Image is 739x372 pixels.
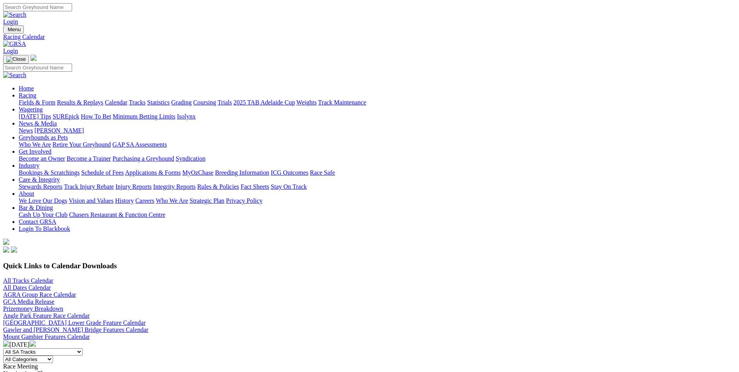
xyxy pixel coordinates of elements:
a: Race Safe [310,169,335,176]
div: News & Media [19,127,736,134]
a: Racing Calendar [3,34,736,41]
div: Get Involved [19,155,736,162]
a: Cash Up Your Club [19,211,67,218]
img: twitter.svg [11,246,17,253]
a: How To Bet [81,113,111,120]
a: Retire Your Greyhound [53,141,111,148]
a: Results & Replays [57,99,103,106]
a: MyOzChase [182,169,213,176]
a: Isolynx [177,113,196,120]
a: Careers [135,197,154,204]
a: Grading [171,99,192,106]
a: Schedule of Fees [81,169,123,176]
a: We Love Our Dogs [19,197,67,204]
a: Bookings & Scratchings [19,169,79,176]
a: All Tracks Calendar [3,277,53,284]
a: Bar & Dining [19,204,53,211]
a: Fact Sheets [241,183,269,190]
a: All Dates Calendar [3,284,51,291]
img: Search [3,11,26,18]
a: History [115,197,134,204]
img: chevron-right-pager-white.svg [30,340,36,347]
img: logo-grsa-white.png [3,239,9,245]
img: logo-grsa-white.png [30,55,37,61]
div: Industry [19,169,736,176]
a: News [19,127,33,134]
a: Contact GRSA [19,218,56,225]
a: Who We Are [19,141,51,148]
input: Search [3,64,72,72]
img: GRSA [3,41,26,48]
a: Strategic Plan [190,197,224,204]
a: 2025 TAB Adelaide Cup [233,99,295,106]
a: [PERSON_NAME] [34,127,84,134]
a: Home [19,85,34,92]
a: Integrity Reports [153,183,196,190]
a: Applications & Forms [125,169,181,176]
a: Industry [19,162,39,169]
a: About [19,190,34,197]
button: Toggle navigation [3,25,24,34]
input: Search [3,3,72,11]
a: Coursing [193,99,216,106]
a: [DATE] Tips [19,113,51,120]
a: Racing [19,92,36,99]
a: Calendar [105,99,127,106]
div: Bar & Dining [19,211,736,218]
a: Weights [296,99,317,106]
a: Stay On Track [271,183,307,190]
h3: Quick Links to Calendar Downloads [3,262,736,270]
span: Menu [8,27,21,32]
a: Tracks [129,99,146,106]
a: Stewards Reports [19,183,62,190]
button: Toggle navigation [3,55,29,64]
a: News & Media [19,120,57,127]
a: SUREpick [53,113,79,120]
a: Trials [217,99,232,106]
a: GAP SA Assessments [113,141,167,148]
a: Prizemoney Breakdown [3,305,63,312]
a: Angle Park Feature Race Calendar [3,312,90,319]
a: Become a Trainer [67,155,111,162]
img: Close [6,56,26,62]
div: [DATE] [3,340,736,348]
a: Become an Owner [19,155,65,162]
a: GCA Media Release [3,298,55,305]
a: Track Maintenance [318,99,366,106]
div: Racing [19,99,736,106]
a: Statistics [147,99,170,106]
a: ICG Outcomes [271,169,308,176]
a: Breeding Information [215,169,269,176]
a: Syndication [176,155,205,162]
a: AGRA Group Race Calendar [3,291,76,298]
a: Care & Integrity [19,176,60,183]
a: Wagering [19,106,43,113]
a: Purchasing a Greyhound [113,155,174,162]
a: Track Injury Rebate [64,183,114,190]
a: Gawler and [PERSON_NAME] Bridge Features Calendar [3,326,148,333]
a: [GEOGRAPHIC_DATA] Lower Grade Feature Calendar [3,319,146,326]
a: Greyhounds as Pets [19,134,68,141]
div: Greyhounds as Pets [19,141,736,148]
a: Mount Gambier Features Calendar [3,333,90,340]
img: facebook.svg [3,246,9,253]
img: Search [3,72,26,79]
a: Injury Reports [115,183,152,190]
a: Rules & Policies [197,183,239,190]
a: Login [3,18,18,25]
div: Race Meeting [3,363,736,370]
div: Wagering [19,113,736,120]
a: Login To Blackbook [19,225,70,232]
a: Chasers Restaurant & Function Centre [69,211,165,218]
img: chevron-left-pager-white.svg [3,340,9,347]
a: Fields & Form [19,99,55,106]
a: Get Involved [19,148,51,155]
a: Who We Are [156,197,188,204]
a: Minimum Betting Limits [113,113,175,120]
a: Vision and Values [69,197,113,204]
a: Login [3,48,18,54]
div: Care & Integrity [19,183,736,190]
a: Privacy Policy [226,197,263,204]
div: About [19,197,736,204]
